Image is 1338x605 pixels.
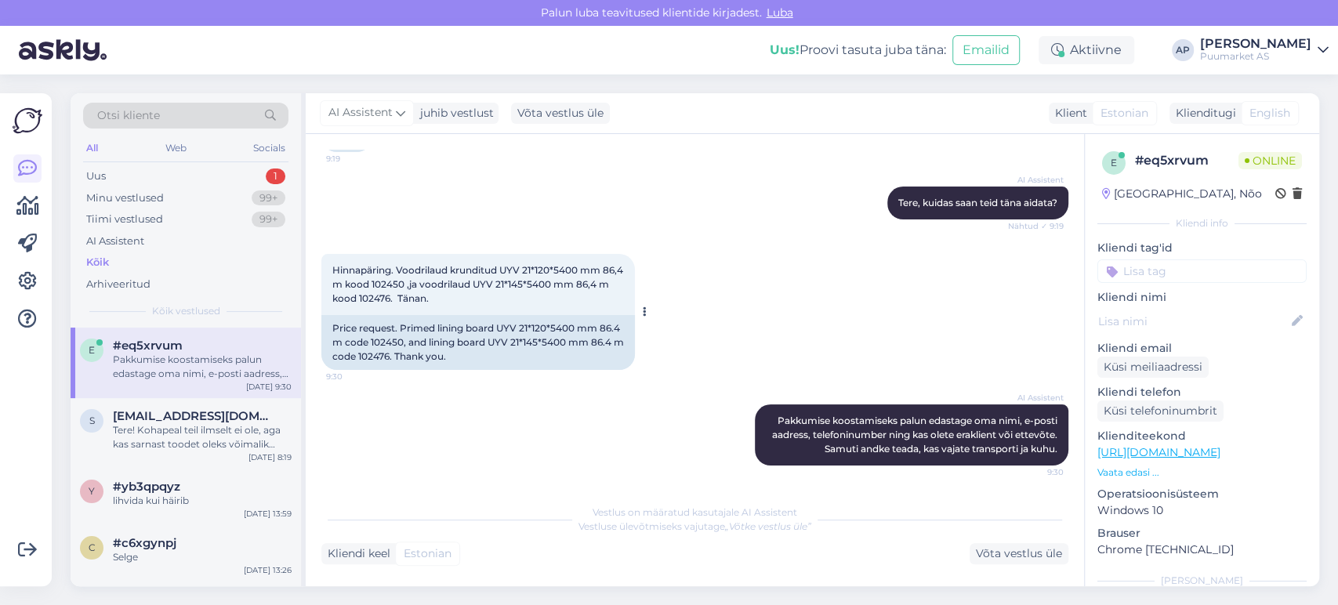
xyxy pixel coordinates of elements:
input: Lisa nimi [1098,313,1289,330]
div: juhib vestlust [414,105,494,121]
div: Küsi telefoninumbrit [1097,400,1224,422]
span: 9:30 [1005,466,1064,478]
span: y [89,485,95,497]
span: s [89,415,95,426]
span: 9:19 [326,153,385,165]
p: Brauser [1097,525,1307,542]
div: AP [1172,39,1194,61]
div: [DATE] 9:30 [246,381,292,393]
span: Hinnapäring. Voodrilaud krunditud UYV 21*120*5400 mm 86,4 m kood 102450 ,ja voodrilaud UYV 21*145... [332,264,625,304]
div: AI Assistent [86,234,144,249]
div: Uus [86,168,106,184]
i: „Võtke vestlus üle” [725,520,811,532]
div: Proovi tasuta juba täna: [770,41,946,60]
div: [PERSON_NAME] [1097,574,1307,588]
div: Puumarket AS [1200,50,1311,63]
span: Estonian [1100,105,1148,121]
div: Arhiveeritud [86,277,150,292]
div: Küsi meiliaadressi [1097,357,1209,378]
p: Chrome [TECHNICAL_ID] [1097,542,1307,558]
div: Kõik [86,255,109,270]
a: [URL][DOMAIN_NAME] [1097,445,1220,459]
span: saade@saade.ee [113,409,276,423]
span: English [1249,105,1290,121]
div: [DATE] 8:19 [248,451,292,463]
div: [GEOGRAPHIC_DATA], Nõo [1102,186,1262,202]
span: c [89,542,96,553]
span: Estonian [404,545,451,562]
span: Tere, kuidas saan teid täna aidata? [898,197,1057,208]
span: #yb3qpqyz [113,480,180,494]
div: Kliendi info [1097,216,1307,230]
p: Vaata edasi ... [1097,466,1307,480]
div: Tiimi vestlused [86,212,163,227]
div: [PERSON_NAME] [1200,38,1311,50]
div: Võta vestlus üle [970,543,1068,564]
p: Klienditeekond [1097,428,1307,444]
div: lihvida kui häirib [113,494,292,508]
span: Kõik vestlused [152,304,220,318]
div: Tere! Kohapeal teil ilmselt ei ole, aga kas sarnast toodet oleks võimalik tellida 30 tk? [113,423,292,451]
div: Võta vestlus üle [511,103,610,124]
span: Luba [762,5,798,20]
div: [DATE] 13:26 [244,564,292,576]
button: Emailid [952,35,1020,65]
p: Kliendi nimi [1097,289,1307,306]
p: Kliendi tag'id [1097,240,1307,256]
span: Pakkumise koostamiseks palun edastage oma nimi, e-posti aadress, telefoninumber ning kas olete er... [772,415,1060,455]
span: e [1111,157,1117,168]
span: Otsi kliente [97,107,160,124]
span: Vestlus on määratud kasutajale AI Assistent [593,506,797,518]
div: All [83,138,101,158]
img: Askly Logo [13,106,42,136]
a: [PERSON_NAME]Puumarket AS [1200,38,1329,63]
div: 99+ [252,190,285,206]
span: Nähtud ✓ 9:19 [1005,220,1064,232]
div: Aktiivne [1039,36,1134,64]
span: 9:30 [326,371,385,382]
div: Price request. Primed lining board UYV 21*120*5400 mm 86.4 m code 102450, and lining board UYV 21... [321,315,635,370]
div: [DATE] 13:59 [244,508,292,520]
div: 99+ [252,212,285,227]
div: Minu vestlused [86,190,164,206]
div: Selge [113,550,292,564]
p: Windows 10 [1097,502,1307,519]
input: Lisa tag [1097,259,1307,283]
b: Uus! [770,42,800,57]
p: Operatsioonisüsteem [1097,486,1307,502]
div: Pakkumise koostamiseks palun edastage oma nimi, e-posti aadress, telefoninumber ning kas olete er... [113,353,292,381]
div: Kliendi keel [321,545,390,562]
span: AI Assistent [328,104,393,121]
div: Socials [250,138,288,158]
div: # eq5xrvum [1135,151,1238,170]
span: #eq5xrvum [113,339,183,353]
div: Web [162,138,190,158]
span: Vestluse ülevõtmiseks vajutage [578,520,811,532]
div: Klienditugi [1169,105,1236,121]
span: AI Assistent [1005,392,1064,404]
p: Kliendi telefon [1097,384,1307,400]
span: e [89,344,95,356]
div: 1 [266,168,285,184]
span: #c6xgynpj [113,536,176,550]
span: Online [1238,152,1302,169]
span: AI Assistent [1005,174,1064,186]
p: Kliendi email [1097,340,1307,357]
div: Klient [1049,105,1087,121]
